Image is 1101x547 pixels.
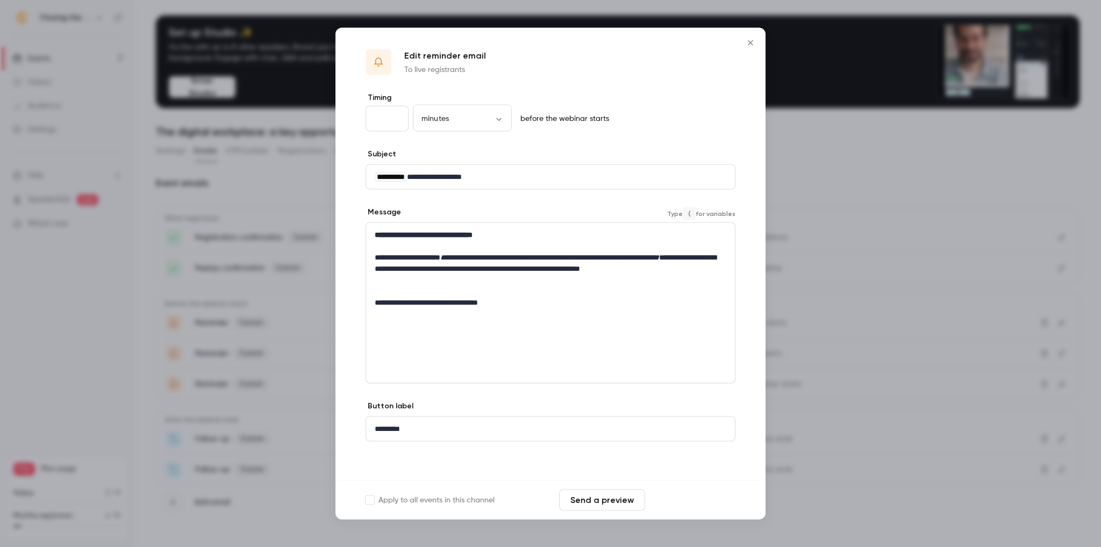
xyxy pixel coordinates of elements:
[366,165,735,189] div: editor
[516,113,609,124] p: before the webinar starts
[667,207,735,220] span: Type for variables
[404,49,486,62] p: Edit reminder email
[366,223,735,315] div: editor
[683,207,696,220] code: {
[366,207,401,218] label: Message
[413,113,512,124] div: minutes
[366,92,735,103] label: Timing
[740,32,761,54] button: Close
[366,495,495,506] label: Apply to all events in this channel
[366,417,735,441] div: editor
[366,401,413,412] label: Button label
[366,149,396,160] label: Subject
[404,64,486,75] p: To live registrants
[649,490,735,511] button: Save changes
[559,490,645,511] button: Send a preview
